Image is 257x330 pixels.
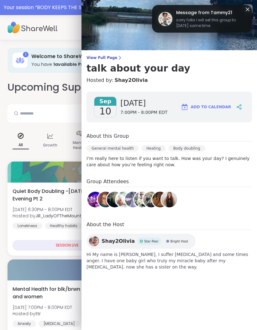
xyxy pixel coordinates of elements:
[87,63,252,74] h3: talk about your day
[160,191,178,208] a: SarahR83
[141,145,166,152] div: Healing
[158,12,172,26] img: Tammy21
[87,251,252,270] span: Hi My name is [PERSON_NAME], I suffer [MEDICAL_DATA] and some times anger. I have one baby girl w...
[94,97,116,106] span: Sep
[170,239,188,244] span: Bright Host
[13,285,93,301] span: Mental Health for blk/brwn girls and women
[144,239,159,244] span: Star Peer
[13,311,72,317] span: Hosted by
[115,191,133,208] a: Libby1520
[106,191,123,208] a: goof1953
[133,191,151,208] a: Jessiegirl0719
[53,61,102,67] b: 1 available Pro credit
[87,55,252,60] span: View Full Page
[8,80,140,94] h2: Upcoming Support Groups
[120,109,168,116] span: 7:00PM - 8:00PM EDT
[116,192,132,207] img: Libby1520
[99,106,111,117] span: 10
[13,188,93,203] span: Quiet Body Doubling -[DATE] Evening Pt 2
[4,4,253,11] div: Your session “ BODY KEEPS THE SCORE: TECHNICS BEYOND TRAUMA ” has started. Click here to enter!
[181,103,188,111] img: ShareWell Logomark
[35,311,41,317] b: ttr
[102,237,135,245] span: Shay2Olivia
[134,192,150,207] img: Jessiegirl0719
[87,191,104,208] a: Brandon84
[87,192,103,207] img: Brandon84
[13,304,72,311] span: [DATE] 7:00PM - 8:00PM EDT
[161,192,177,207] img: SarahR83
[89,236,99,246] img: Shay2Olivia
[13,141,29,149] p: All
[13,321,36,327] div: Anxiety
[87,55,252,74] a: View Full Pagetalk about your day
[142,191,160,208] a: Amie89
[124,191,142,208] a: lyssa
[87,234,196,249] a: Shay2OliviaShay2OliviaStar PeerStar PeerBright HostBright Host
[107,192,123,207] img: goof1953
[140,240,143,243] img: Star Peer
[191,104,231,110] span: Add to Calendar
[13,223,42,229] div: Loneliness
[13,206,88,213] span: [DATE] 6:30PM - 8:00PM EDT
[87,145,139,152] div: General mental health
[87,132,129,140] h4: About this Group
[87,77,252,84] h4: Hosted by:
[13,213,88,219] span: Hosted by
[125,192,141,207] img: lyssa
[158,9,246,29] a: Tammy21Message from Tammy21sorry folks I will set this group to [DATE] same time
[114,77,148,84] a: Shay2Olivia
[31,53,241,60] h3: Welcome to ShareWell
[43,141,57,149] p: Growth
[176,9,246,16] span: Message from Tammy21
[45,223,82,229] div: Healthy habits
[168,145,205,152] div: Body doubling
[31,61,241,67] h3: You have to book a coaching group.
[178,99,234,114] button: Add to Calendar
[71,139,87,152] p: Mental Health
[120,98,168,108] span: [DATE]
[8,17,58,39] img: ShareWell Nav Logo
[23,52,29,57] div: 1
[87,155,252,168] p: I’m really here to listen if you want to talk. How was your day? I genuinely care about how you’r...
[87,221,252,230] h4: About the Host
[152,192,168,207] img: Leanna85
[143,192,159,207] img: Amie89
[39,321,80,327] div: [MEDICAL_DATA]
[176,17,246,29] span: sorry folks I will set this group to [DATE] same time
[97,191,114,208] a: HeatherCM24
[35,213,88,219] b: Jill_LadyOfTheMountain
[151,191,169,208] a: Leanna85
[98,192,113,207] img: HeatherCM24
[166,240,169,243] img: Bright Host
[87,178,252,187] h4: Group Attendees
[13,240,122,251] div: SESSION LIVE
